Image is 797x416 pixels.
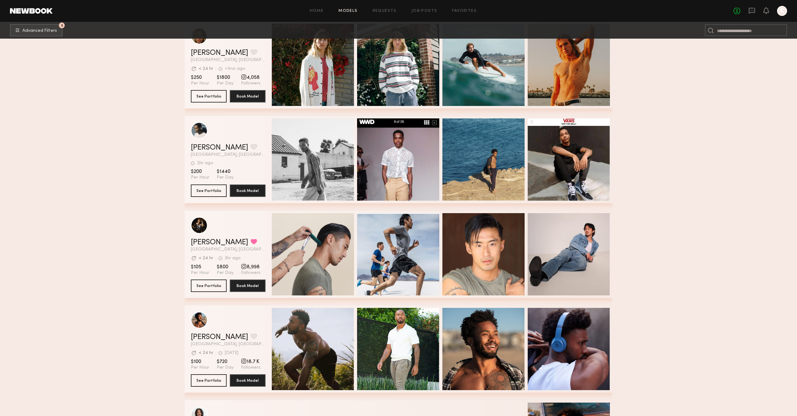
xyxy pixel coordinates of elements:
[191,169,209,175] span: $200
[225,256,241,261] div: 3hr ago
[191,144,248,151] a: [PERSON_NAME]
[338,9,357,13] a: Models
[241,74,261,81] span: 4,058
[191,58,266,62] span: [GEOGRAPHIC_DATA], [GEOGRAPHIC_DATA]
[217,264,233,270] span: $800
[217,365,233,371] span: Per Day
[191,365,209,371] span: Per Hour
[10,24,63,36] button: 3Advanced Filters
[191,333,248,341] a: [PERSON_NAME]
[191,264,209,270] span: $105
[777,6,787,16] a: K
[191,175,209,180] span: Per Hour
[241,365,261,371] span: Followers
[191,247,266,252] span: [GEOGRAPHIC_DATA], [GEOGRAPHIC_DATA]
[217,359,233,365] span: $720
[225,67,245,71] div: +1mo ago
[191,280,227,292] button: See Portfolio
[199,351,213,355] div: < 24 hr
[61,24,63,27] span: 3
[217,175,233,180] span: Per Day
[310,9,324,13] a: Home
[199,67,213,71] div: < 24 hr
[217,270,233,276] span: Per Day
[241,359,261,365] span: 18.7 K
[217,81,233,86] span: Per Day
[225,351,238,355] div: [DATE]
[191,359,209,365] span: $100
[191,90,227,103] button: See Portfolio
[22,29,57,33] span: Advanced Filters
[241,264,261,270] span: 8,998
[230,280,266,292] button: Book Model
[412,9,437,13] a: Job Posts
[230,90,266,103] button: Book Model
[230,184,266,197] button: Book Model
[191,239,248,246] a: [PERSON_NAME]
[452,9,477,13] a: Favorites
[191,74,209,81] span: $250
[191,153,266,157] span: [GEOGRAPHIC_DATA], [GEOGRAPHIC_DATA]
[230,374,266,387] button: Book Model
[191,270,209,276] span: Per Hour
[199,256,213,261] div: < 24 hr
[241,81,261,86] span: Followers
[191,342,266,347] span: [GEOGRAPHIC_DATA], [GEOGRAPHIC_DATA]
[241,270,261,276] span: Followers
[191,81,209,86] span: Per Hour
[191,49,248,57] a: [PERSON_NAME]
[217,169,233,175] span: $1440
[217,74,233,81] span: $1800
[373,9,397,13] a: Requests
[191,184,227,197] button: See Portfolio
[191,374,227,387] button: See Portfolio
[197,161,213,165] div: 2hr ago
